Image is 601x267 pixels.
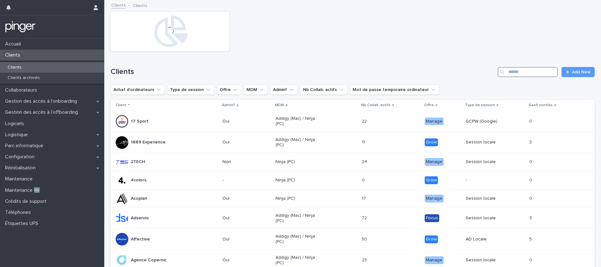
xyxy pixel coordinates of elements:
[529,195,533,201] p: 0
[222,159,268,165] p: Non
[3,198,52,204] p: Crédits de support
[111,111,595,132] tr: 17 SportOuiAddigy (Mac) / Ninja (PC)2222 ManageGCPW (Google)00
[276,234,321,245] p: Addigy (Mac) / Ninja (PC)
[111,208,595,229] tr: AdservioOuiAddigy (Mac) / Ninja (PC)7272 FocusSession locale33
[529,176,533,183] p: 0
[111,229,595,250] tr: AffectiveOuiAddigy (Mac) / Ninja (PC)5050 GrowAD Locale55
[362,195,367,201] p: 17
[131,119,149,124] p: 17 Sport
[3,154,39,160] p: Configuration
[3,109,83,115] p: Gestion des accès à l’offboarding
[3,121,29,127] p: Logiciels
[3,187,45,193] p: Maintenance 🆕
[276,116,321,127] p: Addigy (Mac) / Ninja (PC)
[222,196,268,201] p: Oui
[276,196,321,201] p: Ninja (PC)
[111,153,595,171] tr: 2TECHNonNinja (PC)2424 ManageSession locale00
[111,189,595,208] tr: AcoplanOuiNinja (PC)1717 ManageSession locale00
[131,140,166,145] p: 1889 Experience
[3,165,41,171] p: Réinitialisation
[276,159,321,165] p: Ninja (PC)
[425,138,438,146] div: Grow
[222,215,268,221] p: Oui
[111,67,495,76] h1: Clients
[111,1,126,9] a: Clients
[362,256,368,263] p: 23
[362,176,366,183] p: 0
[529,214,533,221] p: 3
[3,221,43,227] p: Étiquettes UPS
[3,75,45,81] p: Clients archivés
[111,171,595,190] tr: 4colors.-Ninja (PC)00 Grow-00
[276,137,321,148] p: Addigy (Mac) / Ninja (PC)
[116,102,126,109] p: Client
[167,85,214,95] button: Type de session
[131,159,145,165] p: 2TECH
[498,67,558,77] input: Search
[133,2,147,9] p: Clients
[276,178,321,183] p: Ninja (PC)
[222,178,268,183] p: -
[222,140,268,145] p: Oui
[222,258,268,263] p: Oui
[3,52,25,58] p: Clients
[466,196,511,201] p: Session locale
[3,65,27,70] p: Clients
[572,70,591,74] span: Add New
[217,85,241,95] button: Offre
[362,118,368,124] p: 22
[466,258,511,263] p: Session locale
[562,67,595,77] a: Add New
[362,214,368,221] p: 72
[3,41,26,47] p: Accueil
[275,102,284,109] p: MDM
[244,85,268,95] button: MDM
[465,102,495,109] p: Type de session
[3,87,42,93] p: Collaborateurs
[3,176,38,182] p: Maintenance
[466,237,511,242] p: AD Locale
[5,21,36,33] img: mTgBEunGTSyRkCgitkcU
[425,195,444,203] div: Manage
[131,258,167,263] p: Agence Copernic
[529,118,533,124] p: 0
[361,102,391,109] p: Nb Collab. actifs
[466,215,511,221] p: Session locale
[3,209,36,215] p: Téléphones
[276,255,321,266] p: Addigy (Mac) / Ninja (PC)
[3,98,82,104] p: Gestion des accès à l’onboarding
[222,237,268,242] p: Oui
[131,237,150,242] p: Affective
[300,85,347,95] button: Nb Collab. actifs
[425,118,444,125] div: Manage
[362,158,368,165] p: 24
[131,178,147,183] p: 4colors.
[3,132,33,138] p: Logistique
[222,119,268,124] p: Oui
[131,196,147,201] p: Acoplan
[466,119,511,124] p: GCPW (Google)
[529,235,533,242] p: 5
[425,214,439,222] div: Focus
[529,256,533,263] p: 0
[424,102,434,109] p: Offre
[425,158,444,166] div: Manage
[111,85,165,95] button: Achat d'ordinateurs
[529,138,533,145] p: 3
[466,159,511,165] p: Session locale
[362,138,366,145] p: 11
[466,140,511,145] p: Session locale
[362,235,368,242] p: 50
[529,102,553,109] p: SaaS confiés
[276,213,321,224] p: Addigy (Mac) / Ninja (PC)
[350,85,439,95] button: Mot de passe temporaire ordinateur
[270,85,298,95] button: Admin?
[466,178,511,183] p: -
[425,256,444,264] div: Manage
[425,176,438,184] div: Grow
[131,215,149,221] p: Adservio
[111,132,595,153] tr: 1889 ExperienceOuiAddigy (Mac) / Ninja (PC)1111 GrowSession locale33
[529,158,533,165] p: 0
[425,235,438,243] div: Grow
